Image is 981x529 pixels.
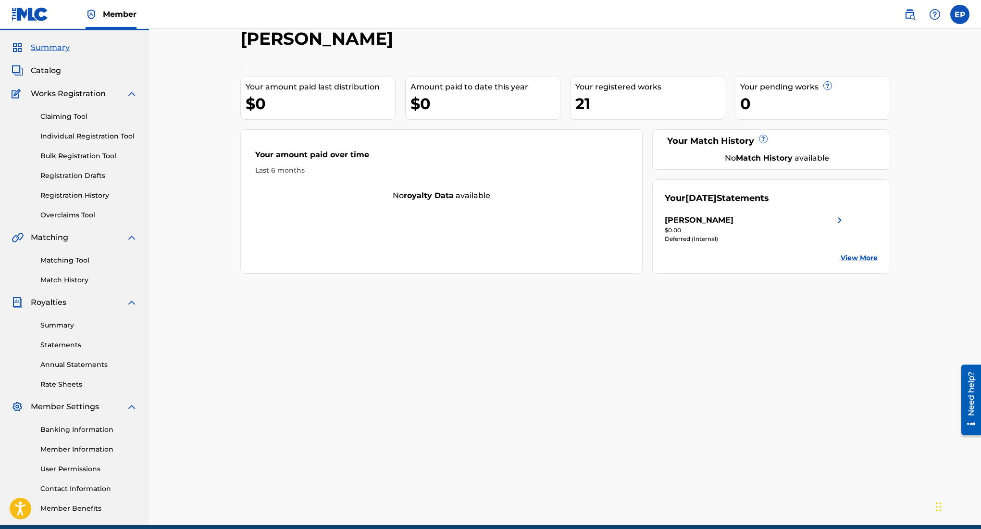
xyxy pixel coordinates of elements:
img: Royalties [12,297,23,308]
div: Your Statements [665,192,769,205]
img: Top Rightsholder [86,9,97,20]
a: [PERSON_NAME]right chevron icon$0.00Deferred (Internal) [665,214,845,243]
div: $0 [410,93,560,114]
span: Royalties [31,297,66,308]
strong: royalty data [404,191,454,200]
a: Overclaims Tool [40,210,137,220]
a: SummarySummary [12,42,70,53]
a: Banking Information [40,425,137,435]
div: Deferred (Internal) [665,235,845,243]
a: Bulk Registration Tool [40,151,137,161]
a: CatalogCatalog [12,65,61,76]
span: Member Settings [31,401,99,413]
a: Registration History [40,190,137,201]
div: 0 [740,93,890,114]
div: 21 [575,93,725,114]
a: Claiming Tool [40,112,137,122]
div: Help [925,5,944,24]
a: Member Information [40,444,137,454]
a: Public Search [900,5,919,24]
img: Summary [12,42,23,53]
span: Works Registration [31,88,106,100]
div: No available [241,190,643,202]
a: Statements [40,340,137,350]
span: Catalog [31,65,61,76]
div: Your Match History [665,135,878,148]
a: Contact Information [40,484,137,494]
span: ? [824,82,832,89]
div: Drag [936,492,942,521]
span: Member [103,9,137,20]
a: Annual Statements [40,360,137,370]
img: MLC Logo [12,7,49,21]
img: Matching [12,232,24,243]
a: Registration Drafts [40,171,137,181]
img: expand [126,232,137,243]
img: Member Settings [12,401,23,413]
img: right chevron icon [834,214,845,226]
a: User Permissions [40,464,137,474]
a: Individual Registration Tool [40,131,137,141]
span: ? [759,135,767,143]
a: Member Benefits [40,504,137,514]
img: Works Registration [12,88,24,100]
iframe: Resource Center [954,361,981,439]
div: [PERSON_NAME] [665,214,733,226]
iframe: Chat Widget [933,483,981,529]
img: Catalog [12,65,23,76]
span: Matching [31,232,68,243]
a: Match History [40,275,137,285]
div: $0.00 [665,226,845,235]
div: $0 [246,93,395,114]
img: help [929,9,941,20]
span: Summary [31,42,70,53]
div: User Menu [950,5,969,24]
span: [DATE] [685,193,717,203]
div: No available [677,152,878,164]
h2: [PERSON_NAME] [240,28,398,50]
a: View More [841,253,878,263]
div: Last 6 months [255,165,628,176]
a: Summary [40,320,137,330]
img: expand [126,297,137,308]
div: Your amount paid last distribution [246,81,395,93]
a: Rate Sheets [40,379,137,390]
div: Your registered works [575,81,725,93]
img: expand [126,88,137,100]
div: Your pending works [740,81,890,93]
img: search [904,9,916,20]
div: Amount paid to date this year [410,81,560,93]
img: expand [126,401,137,413]
div: Your amount paid over time [255,149,628,165]
strong: Match History [736,153,793,163]
a: Matching Tool [40,255,137,265]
